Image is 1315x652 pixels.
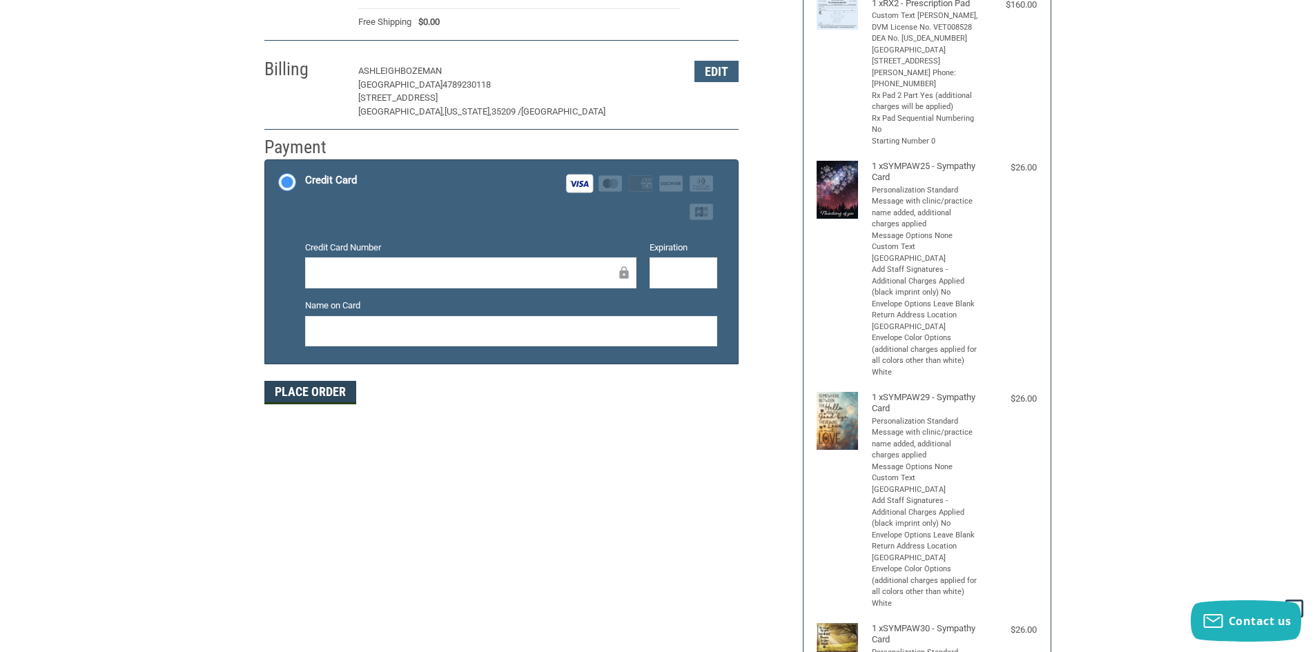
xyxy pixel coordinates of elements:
li: Envelope Color Options (additional charges applied for all colors other than white) White [872,333,979,378]
button: Place Order [264,381,356,404]
h2: Payment [264,136,345,159]
span: [STREET_ADDRESS] [358,92,438,103]
li: Envelope Color Options (additional charges applied for all colors other than white) White [872,564,979,609]
li: Envelope Options Leave Blank [872,299,979,310]
li: Envelope Options Leave Blank [872,530,979,542]
label: Expiration [650,241,717,255]
span: $0.00 [411,15,440,29]
li: Personalization Standard Message with clinic/practice name added, additional charges applied [872,416,979,462]
h4: 1 x SYMPAW25 - Sympathy Card [872,161,979,184]
li: Add Staff Signatures - Additional Charges Applied (black imprint only) No [872,264,979,299]
div: $26.00 [982,623,1037,637]
h4: 1 x SYMPAW30 - Sympathy Card [872,623,979,646]
span: [GEOGRAPHIC_DATA] [521,106,605,117]
button: Edit [694,61,739,82]
li: Rx Pad 2 Part Yes (additional charges will be applied) [872,90,979,113]
li: Return Address Location [GEOGRAPHIC_DATA] [872,541,979,564]
span: Free Shipping [358,15,411,29]
div: $26.00 [982,161,1037,175]
span: [US_STATE], [445,106,491,117]
div: Credit Card [305,169,357,192]
span: Contact us [1229,613,1292,629]
li: Starting Number 0 [872,136,979,148]
span: [GEOGRAPHIC_DATA], [358,106,445,117]
button: Contact us [1191,600,1301,642]
span: [GEOGRAPHIC_DATA] [358,79,442,90]
li: Custom Text [PERSON_NAME], DVM License No. VET008528 DEA No. [US_DEA_NUMBER] [GEOGRAPHIC_DATA] [S... [872,10,979,90]
li: Custom Text [GEOGRAPHIC_DATA] [872,241,979,264]
li: Personalization Standard Message with clinic/practice name added, additional charges applied [872,185,979,230]
li: Message Options None [872,462,979,473]
li: Add Staff Signatures - Additional Charges Applied (black imprint only) No [872,495,979,530]
li: Return Address Location [GEOGRAPHIC_DATA] [872,310,979,333]
span: 4789230118 [442,79,491,90]
li: Message Options None [872,230,979,242]
span: 35209 / [491,106,521,117]
span: Ashleigh [358,66,400,76]
h4: 1 x SYMPAW29 - Sympathy Card [872,392,979,415]
label: Name on Card [305,299,717,313]
h2: Billing [264,58,345,81]
li: Rx Pad Sequential Numbering No [872,113,979,136]
label: Credit Card Number [305,241,636,255]
span: Bozeman [400,66,442,76]
li: Custom Text [GEOGRAPHIC_DATA] [872,473,979,495]
div: $26.00 [982,392,1037,406]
